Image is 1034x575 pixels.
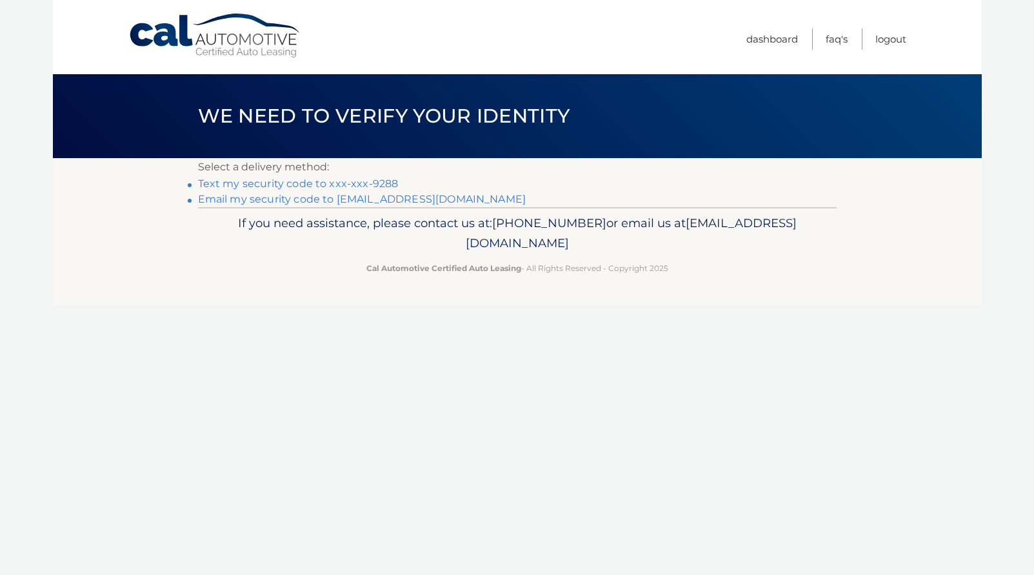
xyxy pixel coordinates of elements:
[875,28,906,50] a: Logout
[826,28,848,50] a: FAQ's
[198,177,399,190] a: Text my security code to xxx-xxx-9288
[198,104,570,128] span: We need to verify your identity
[366,263,521,273] strong: Cal Automotive Certified Auto Leasing
[746,28,798,50] a: Dashboard
[198,193,526,205] a: Email my security code to [EMAIL_ADDRESS][DOMAIN_NAME]
[198,158,837,176] p: Select a delivery method:
[128,13,303,59] a: Cal Automotive
[206,213,828,254] p: If you need assistance, please contact us at: or email us at
[492,216,606,230] span: [PHONE_NUMBER]
[206,261,828,275] p: - All Rights Reserved - Copyright 2025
